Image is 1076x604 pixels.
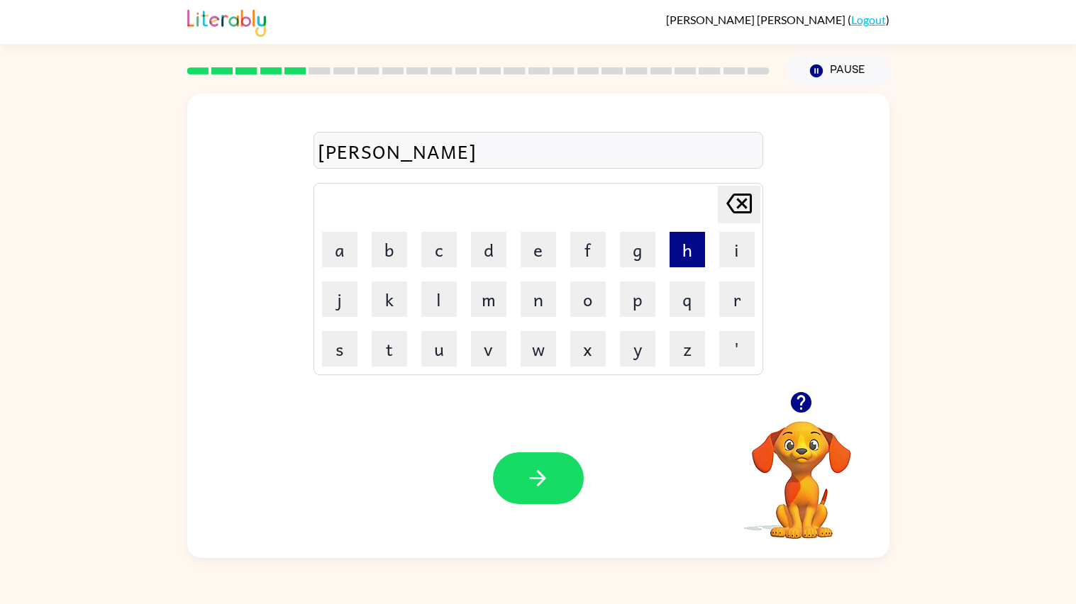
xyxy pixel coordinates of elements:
[471,281,506,317] button: m
[521,232,556,267] button: e
[421,232,457,267] button: c
[322,281,357,317] button: j
[719,331,755,367] button: '
[322,331,357,367] button: s
[372,281,407,317] button: k
[471,331,506,367] button: v
[851,13,886,26] a: Logout
[666,13,889,26] div: ( )
[670,232,705,267] button: h
[372,232,407,267] button: b
[787,55,889,87] button: Pause
[670,281,705,317] button: q
[570,331,606,367] button: x
[322,232,357,267] button: a
[421,281,457,317] button: l
[731,399,872,541] video: Your browser must support playing .mp4 files to use Literably. Please try using another browser.
[187,6,266,37] img: Literably
[318,136,759,166] div: [PERSON_NAME]
[719,232,755,267] button: i
[670,331,705,367] button: z
[570,232,606,267] button: f
[666,13,848,26] span: [PERSON_NAME] [PERSON_NAME]
[421,331,457,367] button: u
[521,281,556,317] button: n
[719,281,755,317] button: r
[620,281,655,317] button: p
[620,331,655,367] button: y
[620,232,655,267] button: g
[471,232,506,267] button: d
[521,331,556,367] button: w
[570,281,606,317] button: o
[372,331,407,367] button: t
